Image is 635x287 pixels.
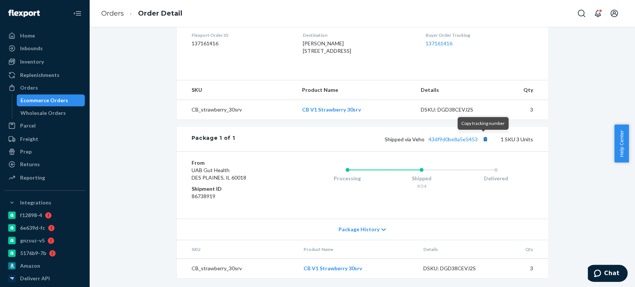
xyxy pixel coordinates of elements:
[70,6,85,21] button: Close Navigation
[310,175,385,182] div: Processing
[20,45,43,52] div: Inbounds
[20,58,44,65] div: Inventory
[20,84,38,91] div: Orders
[298,240,417,259] th: Product Name
[20,199,51,206] div: Integrations
[4,247,85,259] a: 5176b9-7b
[499,240,548,259] th: Qty
[4,260,85,272] a: Amazon
[20,275,50,282] div: Deliverr API
[417,240,499,259] th: Details
[20,97,68,104] div: Ecommerce Orders
[177,259,298,278] td: CB_strawberry_30srv
[304,265,362,271] a: CB V1 Strawberry 30srv
[607,6,622,21] button: Open account menu
[4,197,85,209] button: Integrations
[4,133,85,145] a: Freight
[4,158,85,170] a: Returns
[461,120,505,126] span: Copy tracking number
[20,122,36,129] div: Parcel
[339,226,379,233] span: Package History
[588,265,628,283] iframe: Opens a widget where you can chat to one of our agents
[20,109,66,117] div: Wholesale Orders
[177,240,298,259] th: SKU
[20,174,45,181] div: Reporting
[4,82,85,94] a: Orders
[138,9,182,17] a: Order Detail
[4,209,85,221] a: f12898-4
[20,212,42,219] div: f12898-4
[303,40,351,54] span: [PERSON_NAME] [STREET_ADDRESS]
[192,40,291,47] dd: 137161416
[101,9,124,17] a: Orders
[415,80,497,100] th: Details
[20,32,35,39] div: Home
[20,148,32,155] div: Prep
[496,100,548,120] td: 3
[4,120,85,132] a: Parcel
[192,134,235,144] div: Package 1 of 1
[95,3,188,25] ol: breadcrumbs
[20,262,40,270] div: Amazon
[303,32,414,38] dt: Destination
[499,259,548,278] td: 3
[421,106,491,113] div: DSKU: DGD38CEVJ2S
[426,40,452,46] a: 137161416
[4,56,85,68] a: Inventory
[192,159,280,167] dt: From
[192,32,291,38] dt: Flexport Order ID
[4,222,85,234] a: 6e639d-fc
[20,135,38,143] div: Freight
[459,175,533,182] div: Delivered
[192,193,280,200] dd: 86738919
[4,69,85,81] a: Replenishments
[20,224,45,232] div: 6e639d-fc
[4,172,85,184] a: Reporting
[235,134,533,144] div: 1 SKU 3 Units
[384,183,459,189] div: 9/24
[192,185,280,193] dt: Shipment ID
[614,125,629,162] button: Help Center
[4,42,85,54] a: Inbounds
[4,146,85,158] a: Prep
[20,237,45,244] div: gnzsuz-v5
[296,80,414,100] th: Product Name
[177,100,296,120] td: CB_strawberry_30srv
[423,265,493,272] div: DSKU: DGD38CEVJ2S
[20,71,60,79] div: Replenishments
[17,94,85,106] a: Ecommerce Orders
[20,161,40,168] div: Returns
[590,6,605,21] button: Open notifications
[384,175,459,182] div: Shipped
[177,80,296,100] th: SKU
[481,134,490,144] button: Copy tracking number
[574,6,589,21] button: Open Search Box
[429,136,478,142] a: 43df9d0be8a5e5453
[20,249,46,257] div: 5176b9-7b
[4,30,85,42] a: Home
[17,107,85,119] a: Wholesale Orders
[192,167,246,181] span: UAB Gut Health DES PLAINES, IL 60018
[8,10,40,17] img: Flexport logo
[385,136,490,142] span: Shipped via Veho
[4,273,85,284] a: Deliverr API
[4,235,85,246] a: gnzsuz-v5
[302,106,360,113] a: CB V1 Strawberry 30srv
[426,32,533,38] dt: Buyer Order Tracking
[496,80,548,100] th: Qty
